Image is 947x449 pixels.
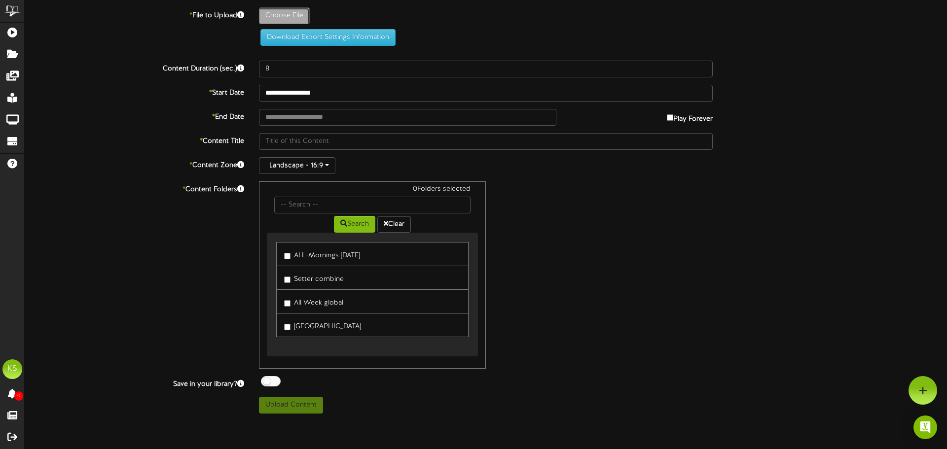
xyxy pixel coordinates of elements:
[17,61,252,74] label: Content Duration (sec.)
[260,29,396,46] button: Download Export Settings Information
[255,34,396,41] a: Download Export Settings Information
[2,359,22,379] div: KS
[284,271,344,284] label: Setter combine
[17,133,252,146] label: Content Title
[274,197,471,213] input: -- Search --
[17,109,252,122] label: End Date
[17,181,252,195] label: Content Folders
[334,216,375,233] button: Search
[284,253,291,259] input: ALL-Mornings [DATE]
[284,295,343,308] label: All Week global
[17,157,252,171] label: Content Zone
[284,324,291,330] input: [GEOGRAPHIC_DATA]
[284,318,361,332] label: [GEOGRAPHIC_DATA]
[284,276,291,283] input: Setter combine
[17,376,252,389] label: Save in your library?
[259,157,335,174] button: Landscape - 16:9
[14,391,23,401] span: 0
[267,184,478,197] div: 0 Folders selected
[259,133,713,150] input: Title of this Content
[17,85,252,98] label: Start Date
[667,114,673,121] input: Play Forever
[284,300,291,307] input: All Week global
[377,216,411,233] button: Clear
[17,7,252,21] label: File to Upload
[259,397,323,414] button: Upload Content
[913,415,937,439] div: Open Intercom Messenger
[667,109,713,124] label: Play Forever
[284,247,360,261] label: ALL-Mornings [DATE]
